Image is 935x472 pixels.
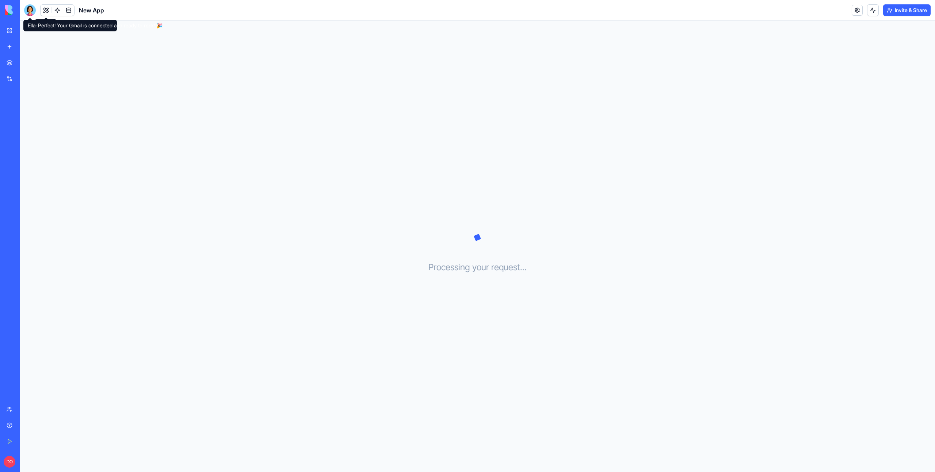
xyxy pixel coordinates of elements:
span: . [520,262,522,273]
span: New App [79,6,104,15]
span: . [524,262,527,273]
div: Design [34,19,57,30]
button: Invite & Share [883,4,931,16]
img: logo [5,5,50,15]
span: . [522,262,524,273]
span: DO [4,456,15,468]
h3: Processing your request [428,262,527,273]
